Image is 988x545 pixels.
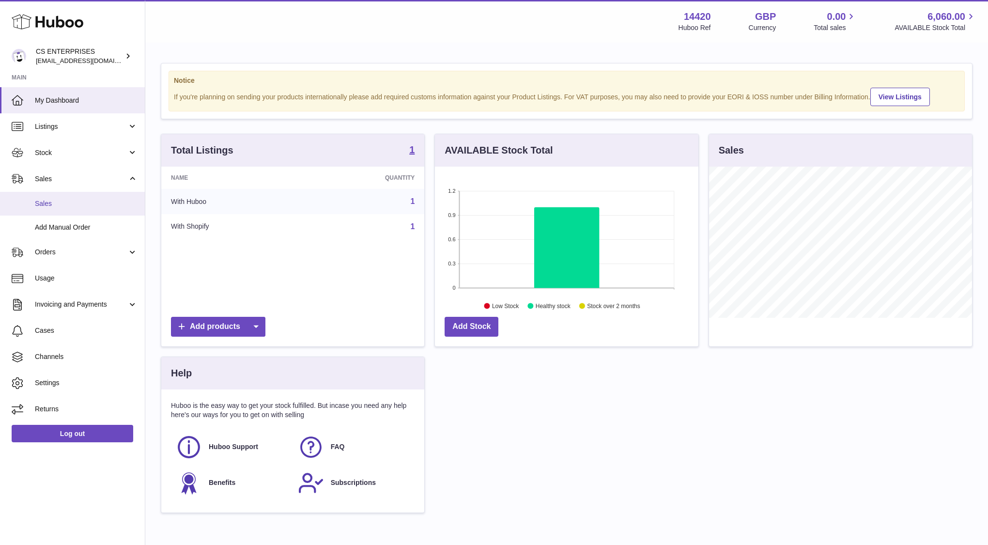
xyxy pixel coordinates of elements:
span: Add Manual Order [35,223,138,232]
span: AVAILABLE Stock Total [895,23,976,32]
a: 1 [410,222,415,231]
span: Sales [35,174,127,184]
span: Returns [35,405,138,414]
span: Subscriptions [331,478,376,487]
strong: 14420 [684,10,711,23]
th: Name [161,167,303,189]
text: 0.3 [448,261,456,266]
a: View Listings [870,88,930,106]
span: Settings [35,378,138,388]
span: FAQ [331,442,345,452]
span: Total sales [814,23,857,32]
span: Orders [35,248,127,257]
span: [EMAIL_ADDRESS][DOMAIN_NAME] [36,57,142,64]
a: 0.00 Total sales [814,10,857,32]
div: If you're planning on sending your products internationally please add required customs informati... [174,86,959,106]
img: csenterprisesholding@gmail.com [12,49,26,63]
text: Low Stock [492,303,519,310]
a: Benefits [176,470,288,496]
div: Currency [749,23,776,32]
a: Log out [12,425,133,442]
div: Huboo Ref [679,23,711,32]
span: Invoicing and Payments [35,300,127,309]
span: Sales [35,199,138,208]
p: Huboo is the easy way to get your stock fulfilled. But incase you need any help here's our ways f... [171,401,415,420]
span: Cases [35,326,138,335]
text: 0.6 [448,236,456,242]
a: Subscriptions [298,470,410,496]
a: 1 [410,197,415,205]
strong: GBP [755,10,776,23]
span: Huboo Support [209,442,258,452]
text: 1.2 [448,188,456,194]
h3: Help [171,367,192,380]
div: CS ENTERPRISES [36,47,123,65]
td: With Shopify [161,214,303,239]
h3: AVAILABLE Stock Total [445,144,553,157]
span: 0.00 [827,10,846,23]
text: Healthy stock [536,303,571,310]
a: FAQ [298,434,410,460]
span: Listings [35,122,127,131]
a: Add Stock [445,317,498,337]
span: Channels [35,352,138,361]
h3: Sales [719,144,744,157]
a: 1 [409,145,415,156]
text: 0.9 [448,212,456,218]
th: Quantity [303,167,424,189]
span: 6,060.00 [927,10,965,23]
span: Usage [35,274,138,283]
text: Stock over 2 months [587,303,640,310]
span: Stock [35,148,127,157]
span: My Dashboard [35,96,138,105]
td: With Huboo [161,189,303,214]
h3: Total Listings [171,144,233,157]
span: Benefits [209,478,235,487]
strong: 1 [409,145,415,155]
text: 0 [453,285,456,291]
a: Add products [171,317,265,337]
a: 6,060.00 AVAILABLE Stock Total [895,10,976,32]
a: Huboo Support [176,434,288,460]
strong: Notice [174,76,959,85]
